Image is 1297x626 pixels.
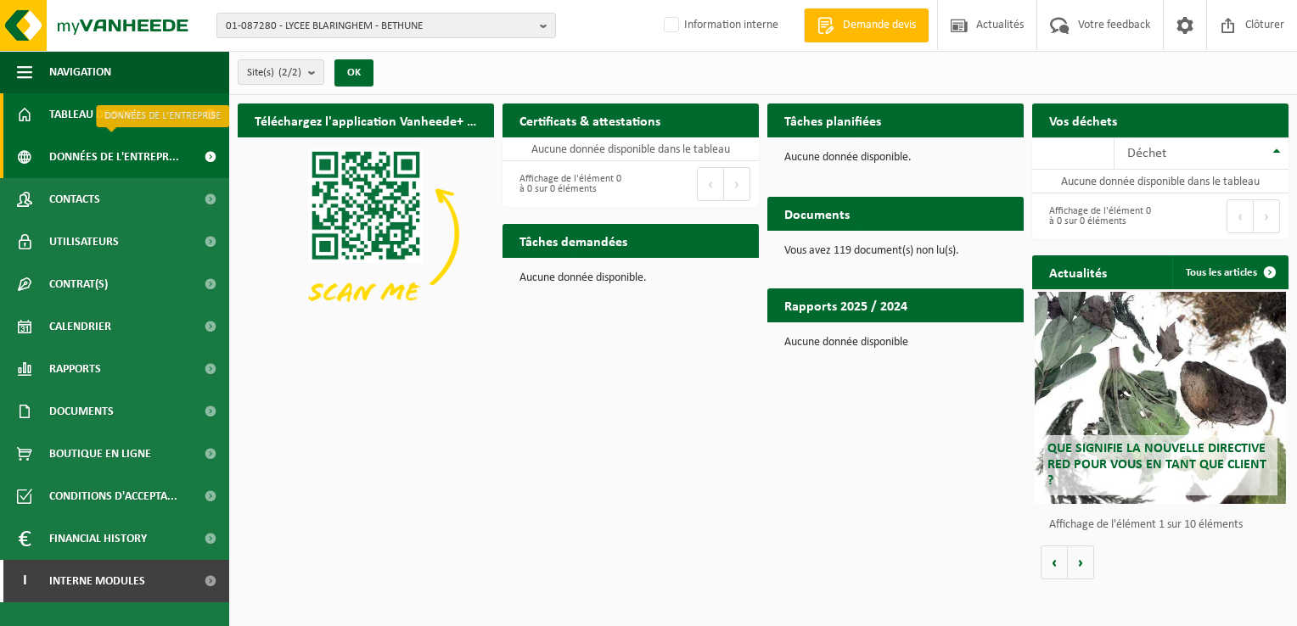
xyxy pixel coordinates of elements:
[226,14,533,39] span: 01-087280 - LYCEE BLARINGHEM - BETHUNE
[49,475,177,517] span: Conditions d'accepta...
[238,103,494,137] h2: Téléchargez l'application Vanheede+ maintenant!
[697,167,724,201] button: Previous
[1032,170,1289,193] td: Aucune donnée disponible dans le tableau
[49,178,100,221] span: Contacts
[660,13,778,38] label: Information interne
[767,103,898,137] h2: Tâches planifiées
[278,67,301,78] count: (2/2)
[1041,545,1068,579] button: Vorige
[1041,198,1152,235] div: Affichage de l'élément 0 à 0 sur 0 éléments
[216,13,556,38] button: 01-087280 - LYCEE BLARINGHEM - BETHUNE
[1068,545,1094,579] button: Volgende
[1254,199,1280,233] button: Next
[1227,199,1254,233] button: Previous
[503,103,677,137] h2: Certificats & attestations
[238,59,324,85] button: Site(s)(2/2)
[17,560,32,602] span: I
[519,272,742,284] p: Aucune donnée disponible.
[247,60,301,86] span: Site(s)
[1032,103,1134,137] h2: Vos déchets
[784,152,1007,164] p: Aucune donnée disponible.
[49,93,141,136] span: Tableau de bord
[784,337,1007,349] p: Aucune donnée disponible
[1047,442,1266,488] span: Que signifie la nouvelle directive RED pour vous en tant que client ?
[334,59,373,87] button: OK
[503,224,644,257] h2: Tâches demandées
[1127,147,1166,160] span: Déchet
[49,305,111,348] span: Calendrier
[784,245,1007,257] p: Vous avez 119 document(s) non lu(s).
[511,165,622,203] div: Affichage de l'élément 0 à 0 sur 0 éléments
[49,263,108,305] span: Contrat(s)
[839,17,920,34] span: Demande devis
[49,390,114,433] span: Documents
[767,288,924,321] h2: Rapports 2025 / 2024
[49,433,151,475] span: Boutique en ligne
[49,136,179,178] span: Données de l'entrepr...
[49,517,147,560] span: Financial History
[49,221,119,263] span: Utilisateurs
[767,197,867,230] h2: Documents
[876,321,1022,355] a: Consulter les rapports
[1172,255,1287,289] a: Tous les articles
[503,137,759,161] td: Aucune donnée disponible dans le tableau
[724,167,750,201] button: Next
[49,51,111,93] span: Navigation
[804,8,929,42] a: Demande devis
[1032,255,1124,288] h2: Actualités
[49,348,101,390] span: Rapports
[49,560,145,602] span: Interne modules
[1035,292,1286,504] a: Que signifie la nouvelle directive RED pour vous en tant que client ?
[238,137,494,330] img: Download de VHEPlus App
[1049,519,1280,531] p: Affichage de l'élément 1 sur 10 éléments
